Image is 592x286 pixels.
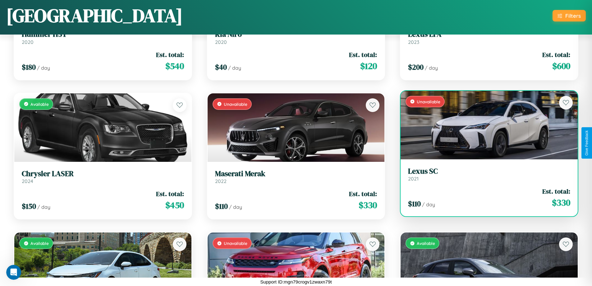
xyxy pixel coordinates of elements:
[215,39,227,45] span: 2020
[359,199,377,211] span: $ 330
[30,241,49,246] span: Available
[552,60,570,72] span: $ 600
[22,30,184,39] h3: Hummer H3T
[156,189,184,198] span: Est. total:
[6,3,183,28] h1: [GEOGRAPHIC_DATA]
[215,201,228,211] span: $ 110
[22,169,184,178] h3: Chrysler LASER
[349,50,377,59] span: Est. total:
[425,65,438,71] span: / day
[260,278,332,286] p: Support ID: mgn79crogv1zwaxn79t
[408,62,424,72] span: $ 200
[37,204,50,210] span: / day
[156,50,184,59] span: Est. total:
[417,99,440,104] span: Unavailable
[408,167,570,182] a: Lexus SC2021
[30,101,49,107] span: Available
[6,265,21,280] iframe: Intercom live chat
[165,60,184,72] span: $ 540
[565,12,581,19] div: Filters
[417,241,435,246] span: Available
[408,30,570,39] h3: Lexus LFA
[22,169,184,185] a: Chrysler LASER2024
[228,65,241,71] span: / day
[37,65,50,71] span: / day
[22,30,184,45] a: Hummer H3T2020
[215,30,377,39] h3: Kia Niro
[22,178,33,184] span: 2024
[552,196,570,209] span: $ 330
[22,39,34,45] span: 2020
[215,178,227,184] span: 2022
[349,189,377,198] span: Est. total:
[542,187,570,196] span: Est. total:
[215,169,377,178] h3: Maserati Merak
[224,101,247,107] span: Unavailable
[360,60,377,72] span: $ 120
[165,199,184,211] span: $ 450
[22,201,36,211] span: $ 150
[408,39,419,45] span: 2023
[585,130,589,156] div: Give Feedback
[408,167,570,176] h3: Lexus SC
[408,199,421,209] span: $ 110
[215,62,227,72] span: $ 40
[229,204,242,210] span: / day
[215,30,377,45] a: Kia Niro2020
[422,201,435,208] span: / day
[408,176,419,182] span: 2021
[22,62,36,72] span: $ 180
[408,30,570,45] a: Lexus LFA2023
[542,50,570,59] span: Est. total:
[553,10,586,21] button: Filters
[215,169,377,185] a: Maserati Merak2022
[224,241,247,246] span: Unavailable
